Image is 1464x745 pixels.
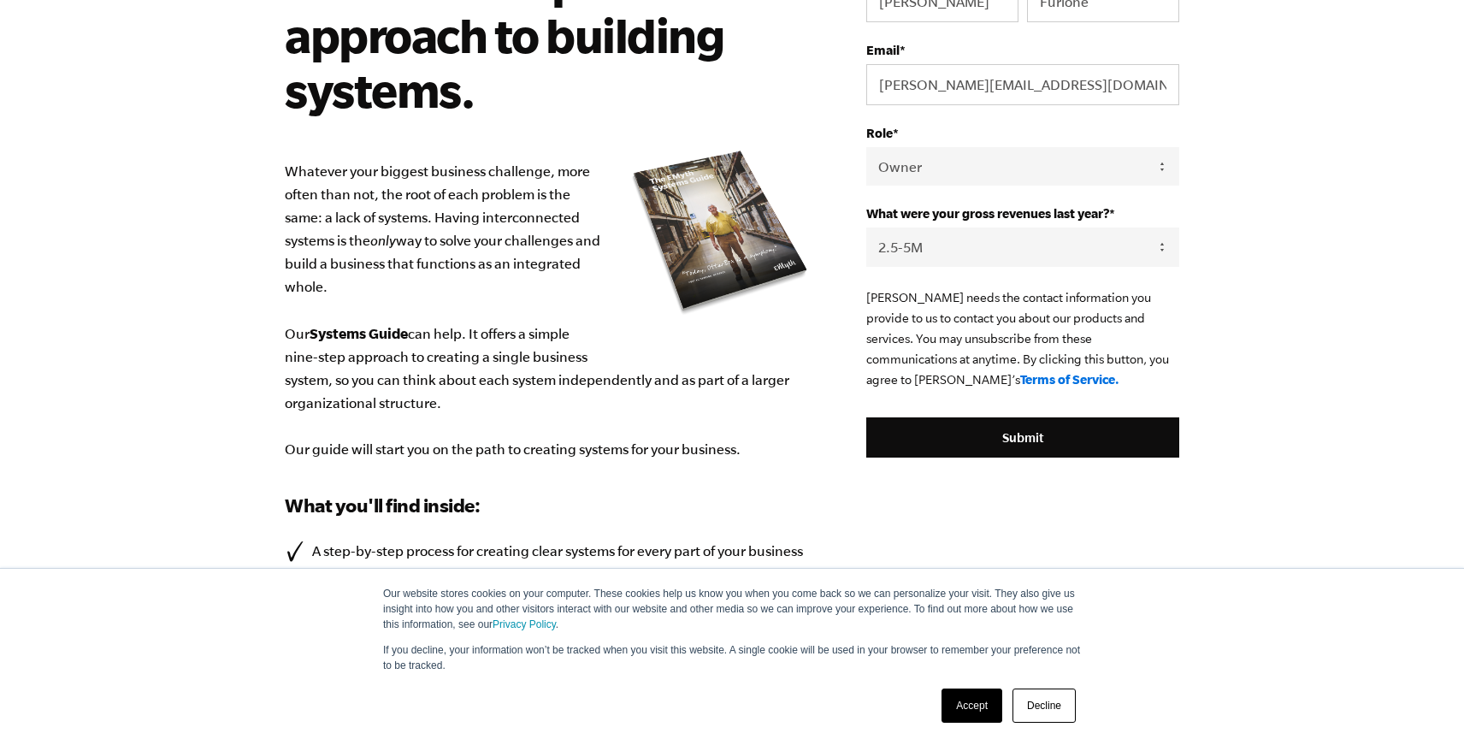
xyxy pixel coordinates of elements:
a: Privacy Policy [493,618,556,630]
p: Our website stores cookies on your computer. These cookies help us know you when you come back so... [383,586,1081,632]
span: Role [866,126,893,140]
li: A step-by-step process for creating clear systems for every part of your business [285,540,815,563]
i: only [370,233,396,248]
a: Terms of Service. [1020,372,1119,387]
p: Whatever your biggest business challenge, more often than not, the root of each problem is the sa... [285,160,815,461]
input: Submit [866,417,1179,458]
a: Decline [1012,689,1076,723]
img: e-myth systems guide organize your business [627,145,815,320]
b: Systems Guide [310,325,408,341]
p: [PERSON_NAME] needs the contact information you provide to us to contact you about our products a... [866,287,1179,390]
span: Email [866,43,900,57]
span: What were your gross revenues last year? [866,206,1109,221]
p: If you decline, your information won’t be tracked when you visit this website. A single cookie wi... [383,642,1081,673]
h3: What you'll find inside: [285,492,815,519]
a: Accept [942,689,1002,723]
